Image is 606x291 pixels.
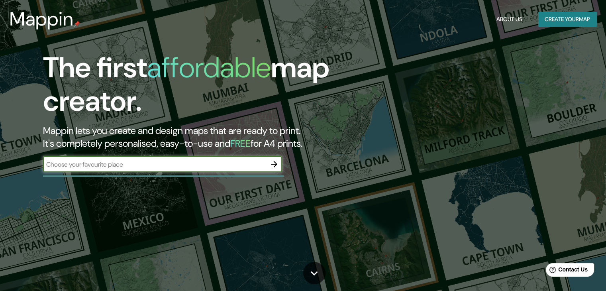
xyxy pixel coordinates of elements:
[535,260,597,282] iframe: Help widget launcher
[43,51,346,124] h1: The first map creator.
[230,137,251,149] h5: FREE
[538,12,596,27] button: Create yourmap
[147,49,271,86] h1: affordable
[43,124,346,150] h2: Mappin lets you create and design maps that are ready to print. It's completely personalised, eas...
[493,12,526,27] button: About Us
[10,8,74,30] h3: Mappin
[43,160,266,169] input: Choose your favourite place
[74,21,80,27] img: mappin-pin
